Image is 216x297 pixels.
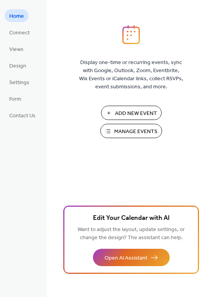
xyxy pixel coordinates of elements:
span: Manage Events [114,128,157,136]
span: Home [9,12,24,20]
span: Want to adjust the layout, update settings, or change the design? The assistant can help. [78,224,185,243]
span: Contact Us [9,112,35,120]
a: Form [5,92,26,105]
span: Add New Event [115,110,157,118]
a: Views [5,42,28,55]
a: Home [5,9,29,22]
button: Manage Events [100,124,162,138]
span: Edit Your Calendar with AI [93,213,170,224]
a: Connect [5,26,34,39]
span: Connect [9,29,30,37]
button: Open AI Assistant [93,249,170,266]
a: Design [5,59,31,72]
span: Settings [9,79,29,87]
a: Contact Us [5,109,40,121]
span: Design [9,62,26,70]
img: logo_icon.svg [122,25,140,44]
button: Add New Event [101,106,162,120]
a: Settings [5,76,34,88]
span: Views [9,46,24,54]
span: Open AI Assistant [105,254,147,262]
span: Display one-time or recurring events, sync with Google, Outlook, Zoom, Eventbrite, Wix Events or ... [79,59,183,91]
span: Form [9,95,21,103]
